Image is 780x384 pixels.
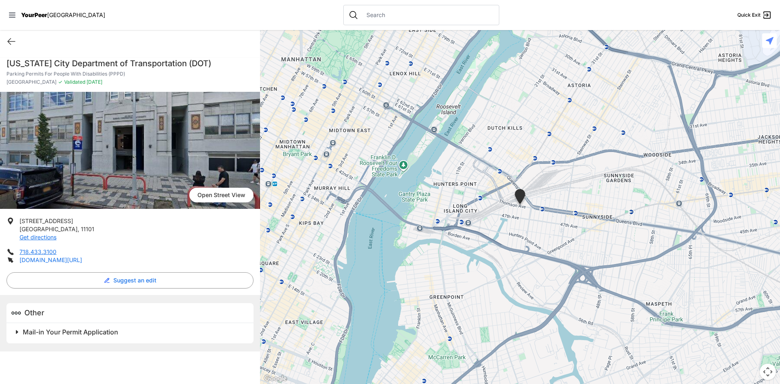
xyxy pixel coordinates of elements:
[19,234,56,241] a: Get directions
[6,272,253,289] button: Suggest an edit
[760,364,776,380] button: Map camera controls
[262,373,289,384] img: Google
[189,188,253,202] span: Open Street View
[362,11,494,19] input: Search
[21,13,105,17] a: YourPeer[GEOGRAPHIC_DATA]
[19,248,56,255] a: 718.433.3100
[81,226,94,232] span: 11101
[19,217,73,224] span: [STREET_ADDRESS]
[6,58,253,69] h1: [US_STATE] City Department of Transportation (DOT)
[47,11,105,18] span: [GEOGRAPHIC_DATA]
[113,276,156,284] span: Suggest an edit
[19,256,82,263] a: [DOMAIN_NAME][URL]
[19,226,78,232] span: [GEOGRAPHIC_DATA]
[262,373,289,384] a: Open this area in Google Maps (opens a new window)
[23,328,118,336] span: Mail-in Your Permit Application
[737,12,760,18] span: Quick Exit
[510,186,530,210] div: Parking Permits For People With Disabilities (PPPD)
[24,308,44,317] span: Other
[21,11,47,18] span: YourPeer
[58,79,63,85] span: ✓
[6,79,56,85] span: [GEOGRAPHIC_DATA]
[737,10,772,20] a: Quick Exit
[6,71,253,77] p: Parking Permits For People With Disabilities (PPPD)
[85,79,102,85] span: [DATE]
[64,79,85,85] span: Validated
[78,226,79,232] span: ,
